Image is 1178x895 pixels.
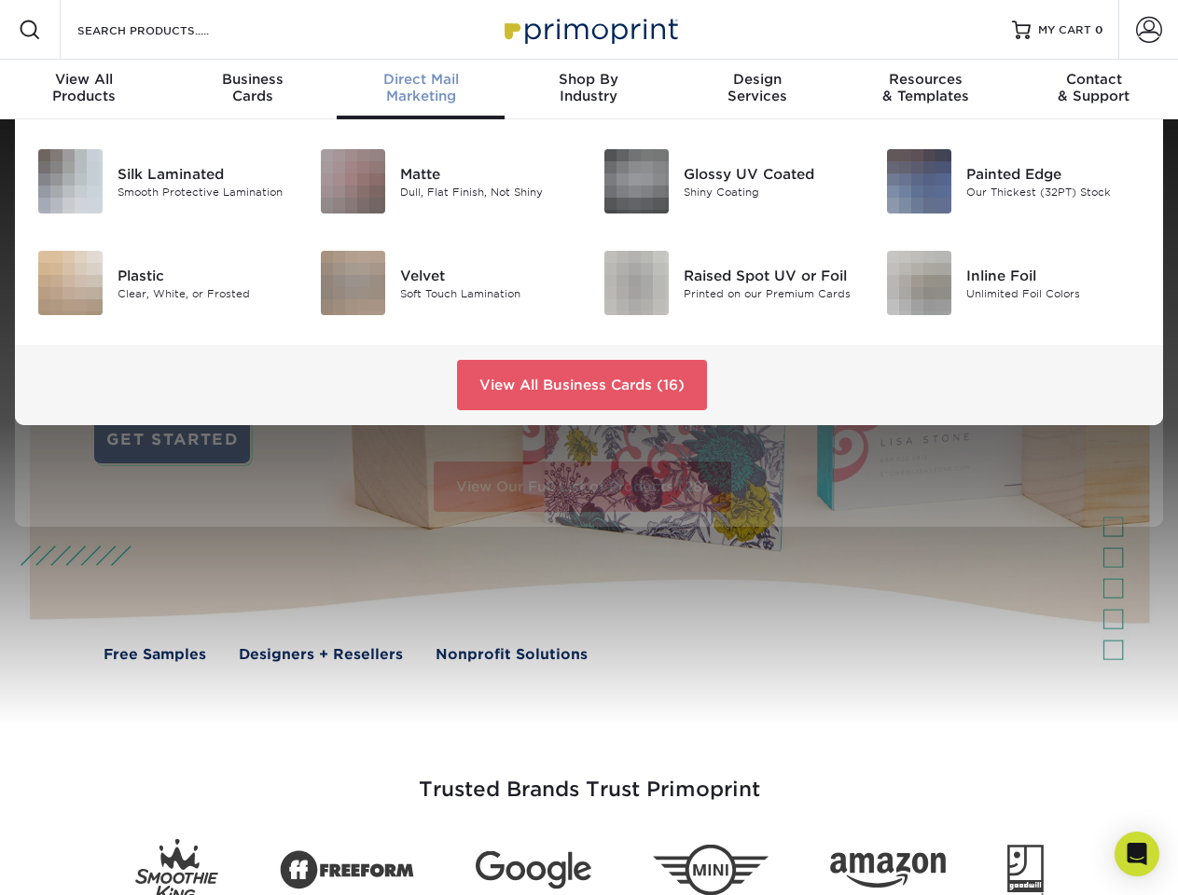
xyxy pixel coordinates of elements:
[44,733,1135,824] h3: Trusted Brands Trust Primoprint
[841,71,1009,104] div: & Templates
[5,838,159,888] iframe: Google Customer Reviews
[673,71,841,88] span: Design
[1007,845,1044,895] img: Goodwill
[457,360,707,410] a: View All Business Cards (16)
[841,60,1009,119] a: Resources& Templates
[505,60,672,119] a: Shop ByIndustry
[337,71,505,88] span: Direct Mail
[673,71,841,104] div: Services
[496,9,683,49] img: Primoprint
[841,71,1009,88] span: Resources
[1038,22,1091,38] span: MY CART
[168,60,336,119] a: BusinessCards
[76,19,257,41] input: SEARCH PRODUCTS.....
[168,71,336,88] span: Business
[673,60,841,119] a: DesignServices
[830,853,946,888] img: Amazon
[1115,832,1159,876] div: Open Intercom Messenger
[505,71,672,104] div: Industry
[505,71,672,88] span: Shop By
[168,71,336,104] div: Cards
[337,71,505,104] div: Marketing
[434,461,731,512] a: View Our Full List of Products (28)
[476,851,591,889] img: Google
[1095,23,1103,36] span: 0
[337,60,505,119] a: Direct MailMarketing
